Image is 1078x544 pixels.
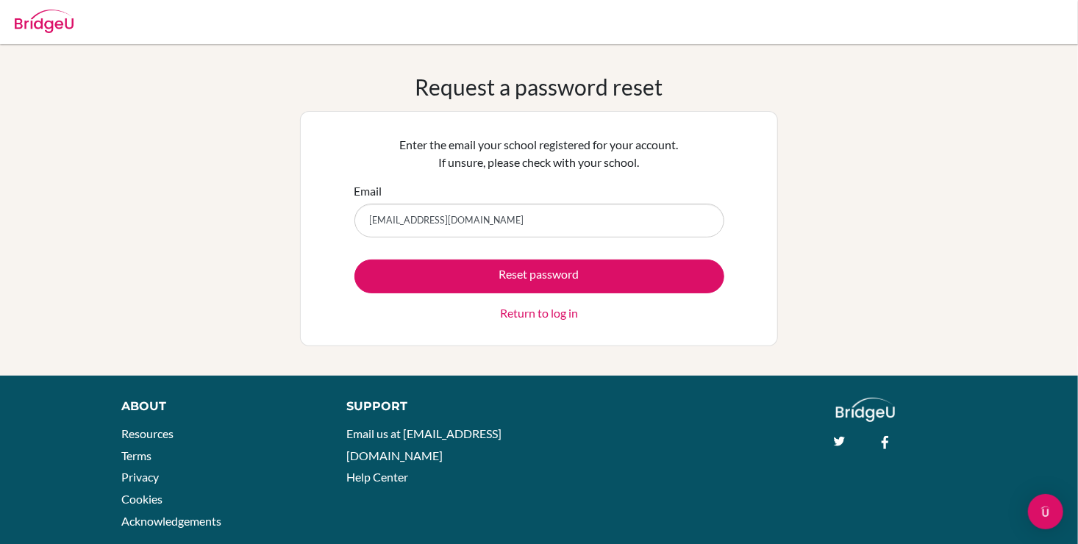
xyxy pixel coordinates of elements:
a: Resources [121,426,174,440]
a: Help Center [346,470,408,484]
button: Reset password [354,260,724,293]
a: Terms [121,448,151,462]
div: Open Intercom Messenger [1028,494,1063,529]
a: Privacy [121,470,159,484]
a: Cookies [121,492,163,506]
img: logo_white@2x-f4f0deed5e89b7ecb1c2cc34c3e3d731f90f0f143d5ea2071677605dd97b5244.png [836,398,896,422]
img: Bridge-U [15,10,74,33]
div: About [121,398,314,415]
a: Return to log in [500,304,578,322]
label: Email [354,182,382,200]
div: Support [346,398,524,415]
p: Enter the email your school registered for your account. If unsure, please check with your school. [354,136,724,171]
h1: Request a password reset [415,74,663,100]
a: Email us at [EMAIL_ADDRESS][DOMAIN_NAME] [346,426,501,462]
a: Acknowledgements [121,514,221,528]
